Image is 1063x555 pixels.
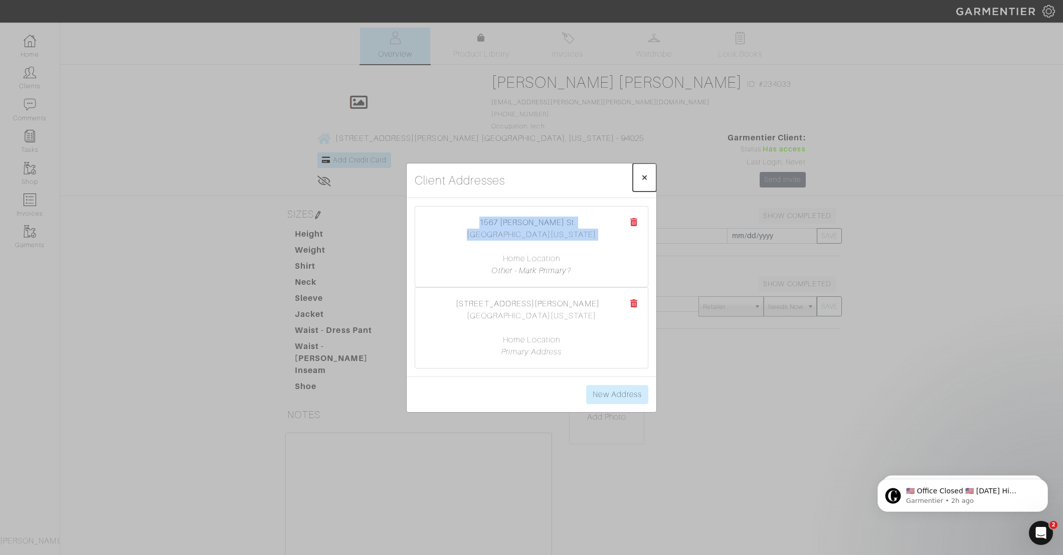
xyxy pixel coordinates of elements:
[1049,521,1057,529] span: 2
[641,170,648,184] span: ×
[491,266,571,275] a: Other - Mark Primary?
[415,171,505,190] h4: Client Addresses
[456,299,599,308] a: [STREET_ADDRESS][PERSON_NAME]
[1029,521,1053,545] iframe: Intercom live chat
[425,298,638,358] center: [GEOGRAPHIC_DATA][US_STATE] Home Location
[586,385,648,404] a: New Address
[862,458,1063,528] iframe: Intercom notifications message
[425,217,638,277] center: [GEOGRAPHIC_DATA][US_STATE] Home Location
[479,218,576,227] a: 1567 [PERSON_NAME] St.
[501,347,562,356] i: Primary Address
